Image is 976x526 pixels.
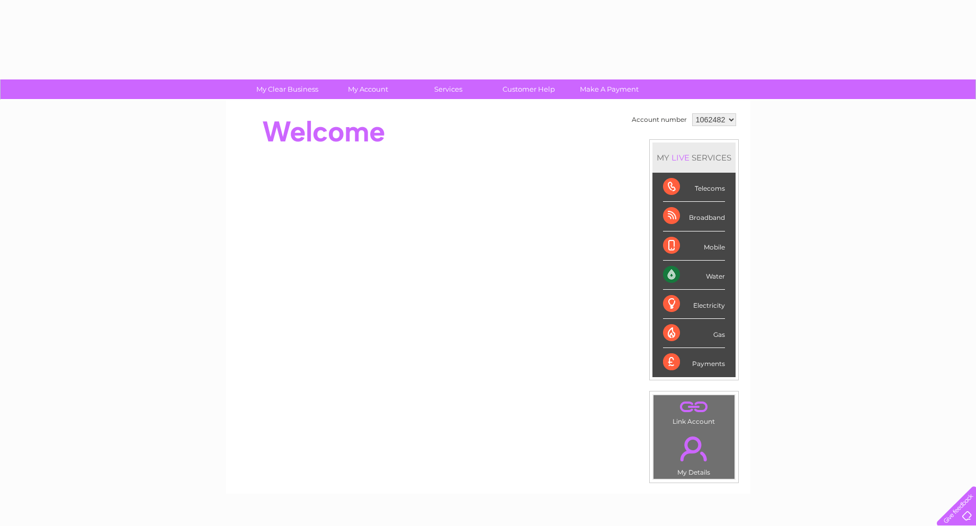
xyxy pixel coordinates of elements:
[653,427,735,479] td: My Details
[656,398,732,416] a: .
[653,395,735,428] td: Link Account
[656,430,732,467] a: .
[485,79,572,99] a: Customer Help
[244,79,331,99] a: My Clear Business
[663,173,725,202] div: Telecoms
[663,348,725,377] div: Payments
[629,111,690,129] td: Account number
[663,290,725,319] div: Electricity
[652,142,736,173] div: MY SERVICES
[566,79,653,99] a: Make A Payment
[663,231,725,261] div: Mobile
[663,319,725,348] div: Gas
[405,79,492,99] a: Services
[663,261,725,290] div: Water
[663,202,725,231] div: Broadband
[669,153,692,163] div: LIVE
[324,79,411,99] a: My Account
